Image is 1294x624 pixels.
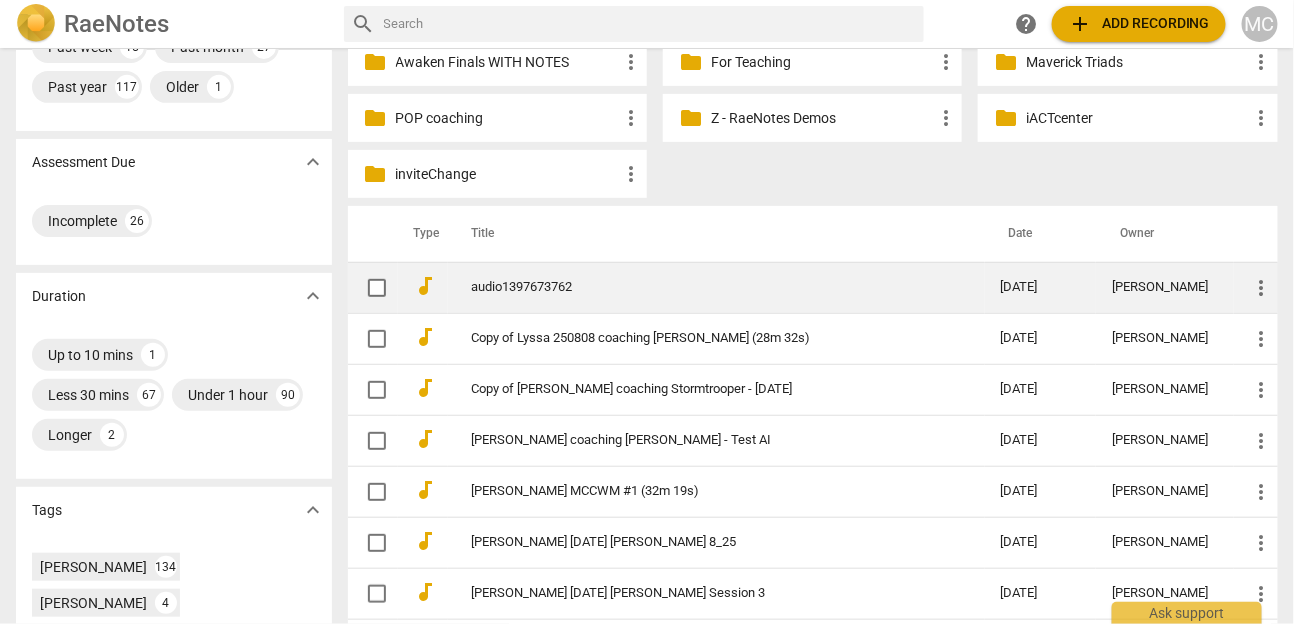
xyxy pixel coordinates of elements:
span: search [352,12,376,36]
th: Type [398,206,448,262]
th: Title [448,206,985,262]
p: Assessment Due [32,152,135,173]
div: Longer [48,425,92,445]
span: add [1068,12,1092,36]
a: [PERSON_NAME] [DATE] [PERSON_NAME] Session 3 [472,586,929,601]
span: more_vert [619,162,643,186]
span: more_vert [1250,50,1274,74]
div: Incomplete [48,211,117,231]
button: Show more [298,147,328,177]
span: audiotrack [414,529,438,553]
td: [DATE] [985,466,1097,517]
div: [PERSON_NAME] [1112,484,1218,499]
p: For Teaching [711,52,934,73]
a: [PERSON_NAME] MCCWM #1 (32m 19s) [472,484,929,499]
a: [PERSON_NAME] coaching [PERSON_NAME] - Test AI [472,433,929,448]
span: folder [679,50,703,74]
div: 134 [155,556,177,578]
p: Duration [32,286,86,307]
img: Logo [16,4,56,44]
span: folder [994,106,1018,130]
span: more_vert [1250,531,1274,555]
a: [PERSON_NAME] [DATE] [PERSON_NAME] 8_25 [472,535,929,550]
div: Less 30 mins [48,385,129,405]
div: 2 [100,423,124,447]
div: 67 [137,383,161,407]
span: more_vert [1250,429,1274,453]
span: folder [364,106,388,130]
span: more_vert [1250,582,1274,606]
div: [PERSON_NAME] [1112,382,1218,397]
span: folder [679,106,703,130]
span: folder [364,50,388,74]
span: more_vert [619,106,643,130]
div: 117 [115,75,139,99]
span: more_vert [934,50,958,74]
div: [PERSON_NAME] [40,593,147,613]
a: Copy of [PERSON_NAME] coaching Stormtrooper - [DATE] [472,382,929,397]
p: Maverick Triads [1026,52,1249,73]
span: folder [994,50,1018,74]
td: [DATE] [985,568,1097,619]
span: Add recording [1068,12,1210,36]
p: inviteChange [396,164,619,185]
p: Awaken Finals WITH NOTES [396,52,619,73]
td: [DATE] [985,313,1097,364]
button: MC [1242,6,1278,42]
th: Owner [1096,206,1234,262]
div: 26 [125,209,149,233]
p: Z - RaeNotes Demos [711,108,934,129]
span: more_vert [934,106,958,130]
span: expand_more [301,150,325,174]
span: expand_more [301,498,325,522]
button: Show more [298,281,328,311]
a: Help [1008,6,1044,42]
span: expand_more [301,284,325,308]
span: audiotrack [414,274,438,298]
a: LogoRaeNotes [16,4,328,44]
div: Past year [48,77,107,97]
div: 4 [155,592,177,614]
span: audiotrack [414,580,438,604]
th: Date [985,206,1097,262]
td: [DATE] [985,415,1097,466]
span: folder [364,162,388,186]
span: more_vert [619,50,643,74]
span: more_vert [1250,106,1274,130]
div: [PERSON_NAME] [40,557,147,577]
div: [PERSON_NAME] [1112,586,1218,601]
span: more_vert [1250,327,1274,351]
span: audiotrack [414,427,438,451]
div: Older [166,77,199,97]
div: [PERSON_NAME] [1112,280,1218,295]
td: [DATE] [985,517,1097,568]
div: Ask support [1112,602,1262,624]
div: [PERSON_NAME] [1112,535,1218,550]
div: [PERSON_NAME] [1112,331,1218,346]
button: Show more [298,495,328,525]
button: Upload [1052,6,1226,42]
span: audiotrack [414,478,438,502]
a: Copy of Lyssa 250808 coaching [PERSON_NAME] (28m 32s) [472,331,929,346]
td: [DATE] [985,262,1097,313]
h2: RaeNotes [64,10,169,38]
a: audio1397673762 [472,280,929,295]
span: audiotrack [414,325,438,349]
div: 1 [207,75,231,99]
input: Search [384,8,917,40]
span: more_vert [1250,276,1274,300]
p: POP coaching [396,108,619,129]
span: audiotrack [414,376,438,400]
td: [DATE] [985,364,1097,415]
div: 90 [276,383,300,407]
p: iACTcenter [1026,108,1249,129]
div: Up to 10 mins [48,345,133,365]
span: help [1014,12,1038,36]
span: more_vert [1250,480,1274,504]
span: more_vert [1250,378,1274,402]
p: Tags [32,500,62,521]
div: [PERSON_NAME] [1112,433,1218,448]
div: Under 1 hour [188,385,268,405]
div: 1 [141,343,165,367]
